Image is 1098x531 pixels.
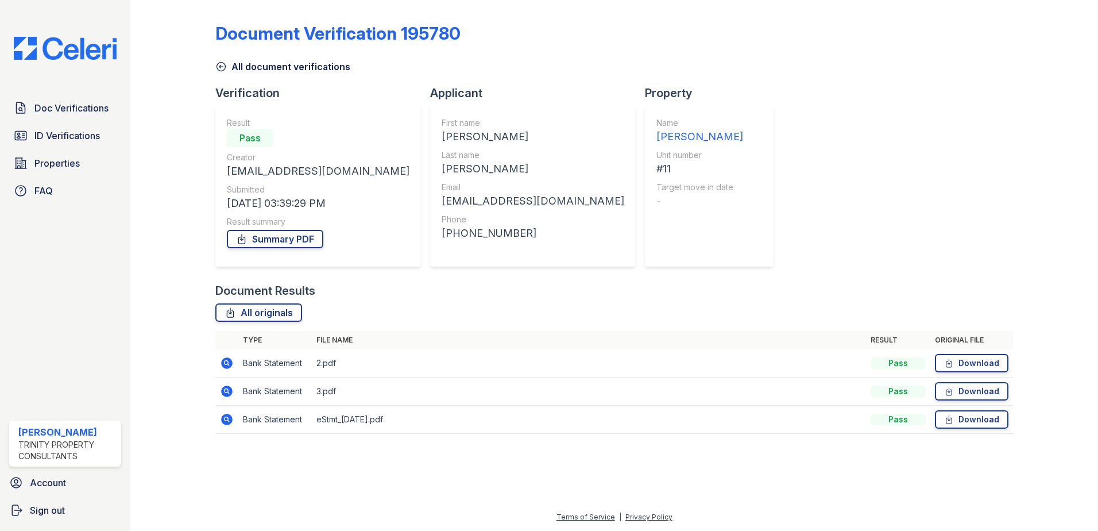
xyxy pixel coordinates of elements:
div: [PERSON_NAME] [656,129,743,145]
div: [PERSON_NAME] [442,161,624,177]
div: Phone [442,214,624,225]
div: Verification [215,85,430,101]
div: Document Results [215,283,315,299]
span: ID Verifications [34,129,100,143]
td: Bank Statement [238,406,312,434]
a: All document verifications [215,60,350,74]
a: Summary PDF [227,230,323,248]
div: Submitted [227,184,409,195]
th: Result [866,331,930,349]
div: | [619,513,621,521]
a: ID Verifications [9,124,121,147]
div: Last name [442,149,624,161]
a: Download [935,410,1008,429]
div: [EMAIL_ADDRESS][DOMAIN_NAME] [227,163,409,179]
a: Privacy Policy [625,513,672,521]
td: 3.pdf [312,378,866,406]
div: Result [227,117,409,129]
th: Original file [930,331,1013,349]
a: Sign out [5,499,126,522]
div: Pass [871,414,926,425]
td: 2.pdf [312,349,866,378]
a: Name [PERSON_NAME] [656,117,743,145]
td: Bank Statement [238,378,312,406]
a: Download [935,354,1008,372]
a: Terms of Service [556,513,615,521]
th: File name [312,331,866,349]
span: Account [30,476,66,490]
span: Properties [34,156,80,170]
span: Doc Verifications [34,101,109,115]
div: Property [645,85,783,101]
div: #11 [656,161,743,177]
div: - [656,193,743,209]
div: Document Verification 195780 [215,23,461,44]
div: [PERSON_NAME] [442,129,624,145]
a: Account [5,471,126,494]
div: Target move in date [656,182,743,193]
a: Doc Verifications [9,97,121,120]
div: [PERSON_NAME] [18,425,117,439]
a: Properties [9,152,121,175]
div: Pass [227,129,273,147]
div: [PHONE_NUMBER] [442,225,624,241]
div: Unit number [656,149,743,161]
div: [DATE] 03:39:29 PM [227,195,409,211]
div: Applicant [430,85,645,101]
div: [EMAIL_ADDRESS][DOMAIN_NAME] [442,193,624,209]
div: Email [442,182,624,193]
a: FAQ [9,179,121,202]
a: All originals [215,303,302,322]
th: Type [238,331,312,349]
div: Creator [227,152,409,163]
div: Name [656,117,743,129]
td: Bank Statement [238,349,312,378]
a: Download [935,382,1008,401]
img: CE_Logo_Blue-a8612792a0a2168367f1c8372b55b34899dd931a85d93a1a3d3e32e68fde9ad4.png [5,37,126,60]
td: eStmt_[DATE].pdf [312,406,866,434]
span: FAQ [34,184,53,198]
div: Pass [871,357,926,369]
div: Trinity Property Consultants [18,439,117,462]
span: Sign out [30,503,65,517]
div: Result summary [227,216,409,228]
div: First name [442,117,624,129]
div: Pass [871,386,926,397]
